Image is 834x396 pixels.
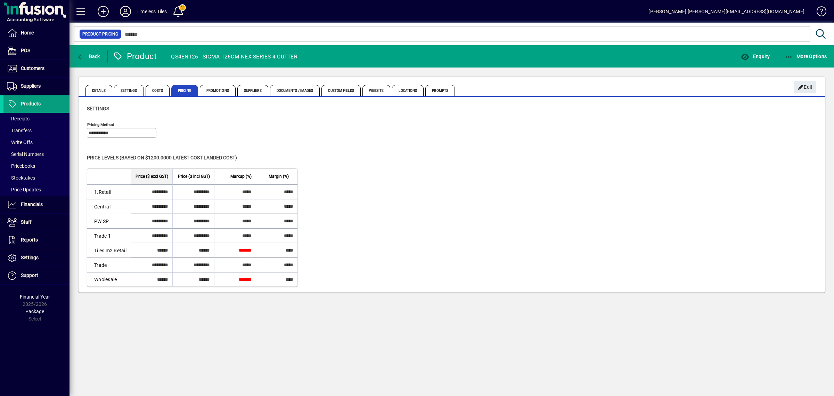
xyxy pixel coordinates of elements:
td: Tiles m2 Retail [87,243,131,258]
span: Pricing [171,85,198,96]
span: Price Updates [7,187,41,192]
a: Transfers [3,125,69,136]
span: Receipts [7,116,30,121]
td: PW SP [87,214,131,228]
a: Customers [3,60,69,77]
a: Financials [3,196,69,213]
span: Suppliers [237,85,268,96]
span: Transfers [7,128,32,133]
span: Pricebooks [7,163,35,169]
span: Enquiry [741,54,770,59]
mat-label: Pricing method [87,122,114,127]
span: Product Pricing [82,31,118,38]
span: Reports [21,237,38,243]
a: Pricebooks [3,160,69,172]
a: POS [3,42,69,60]
span: Support [21,272,38,278]
span: Home [21,30,34,35]
span: Documents / Images [270,85,320,96]
a: Stocktakes [3,172,69,184]
span: Details [85,85,112,96]
span: Website [362,85,391,96]
td: Trade 1 [87,228,131,243]
a: Serial Numbers [3,148,69,160]
a: Knowledge Base [811,1,825,24]
span: Financial Year [20,294,50,300]
span: Back [77,54,100,59]
button: Enquiry [739,50,771,63]
div: Timeless Tiles [137,6,167,17]
app-page-header-button: Back [69,50,108,63]
td: 1.Retail [87,184,131,199]
div: QS4EN126 - SIGMA 126CM NEX SERIES 4 CUTTER [171,51,297,62]
span: Stocktakes [7,175,35,181]
button: Add [92,5,114,18]
span: Staff [21,219,32,225]
span: Write Offs [7,140,33,145]
span: Products [21,101,41,106]
a: Price Updates [3,184,69,196]
span: Margin (%) [269,173,289,180]
td: Central [87,199,131,214]
span: Prompts [425,85,455,96]
span: More Options [785,54,827,59]
a: Home [3,24,69,42]
a: Reports [3,231,69,249]
a: Staff [3,214,69,231]
span: Promotions [200,85,236,96]
a: Write Offs [3,136,69,148]
div: [PERSON_NAME] [PERSON_NAME][EMAIL_ADDRESS][DOMAIN_NAME] [648,6,804,17]
span: Settings [87,106,109,111]
span: Suppliers [21,83,41,89]
button: Back [75,50,102,63]
span: Serial Numbers [7,151,44,157]
span: Price ($ incl GST) [178,173,210,180]
span: Package [25,309,44,314]
span: Price ($ excl GST) [136,173,168,180]
a: Receipts [3,113,69,125]
a: Suppliers [3,78,69,95]
span: Customers [21,65,44,71]
span: POS [21,48,30,53]
span: Price levels (based on $1200.0000 Latest cost landed cost) [87,155,237,160]
span: Custom Fields [321,85,360,96]
span: Financials [21,201,43,207]
button: Edit [794,81,816,93]
td: Trade [87,258,131,272]
button: More Options [783,50,829,63]
span: Settings [21,255,39,260]
span: Edit [798,81,813,93]
a: Settings [3,249,69,267]
span: Costs [146,85,170,96]
td: Wholesale [87,272,131,286]
span: Markup (%) [230,173,252,180]
span: Locations [392,85,424,96]
div: Product [113,51,157,62]
span: Settings [114,85,144,96]
button: Profile [114,5,137,18]
a: Support [3,267,69,284]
